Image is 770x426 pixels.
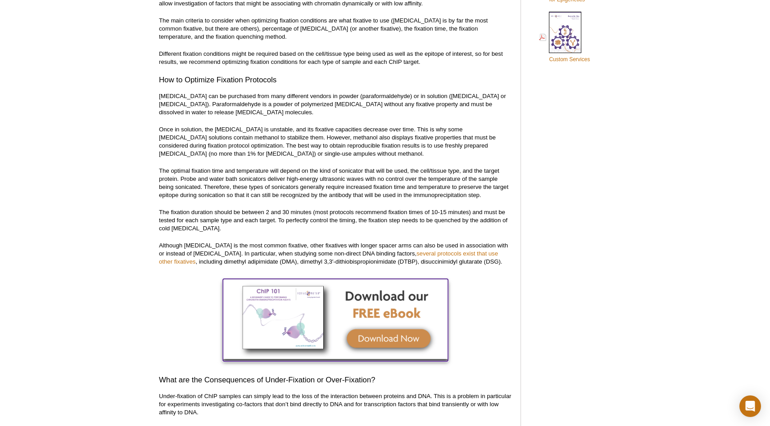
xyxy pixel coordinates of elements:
h3: What are the Consequences of Under-Fixation or Over-Fixation? [159,375,512,386]
span: Custom Services [549,56,590,63]
p: The optimal fixation time and temperature will depend on the kind of sonicator that will be used,... [159,167,512,199]
h3: How to Optimize Fixation Protocols [159,75,512,85]
p: [MEDICAL_DATA] can be purchased from many different vendors in powder (paraformaldehyde) or in so... [159,92,512,117]
a: several protocols exist that use other fixatives [159,250,498,265]
p: Although [MEDICAL_DATA] is the most common fixative, other fixatives with longer spacer arms can ... [159,242,512,266]
p: The fixation duration should be between 2 and 30 minutes (most protocols recommend fixation times... [159,208,512,233]
p: Different fixation conditions might be required based on the cell/tissue type being used as well ... [159,50,512,66]
div: Open Intercom Messenger [739,395,761,417]
img: Custom_Services_cover [549,12,581,53]
p: The main criteria to consider when optimizing fixation conditions are what fixative to use ([MEDI... [159,17,512,41]
p: Once in solution, the [MEDICAL_DATA] is unstable, and its fixative capacities decrease over time.... [159,126,512,158]
a: Custom Services [539,11,590,64]
iframe: X Post Button [539,63,569,72]
p: Under-fixation of ChIP samples can simply lead to the loss of the interaction between proteins an... [159,392,512,417]
img: ChIP 101 eBook [223,279,448,359]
